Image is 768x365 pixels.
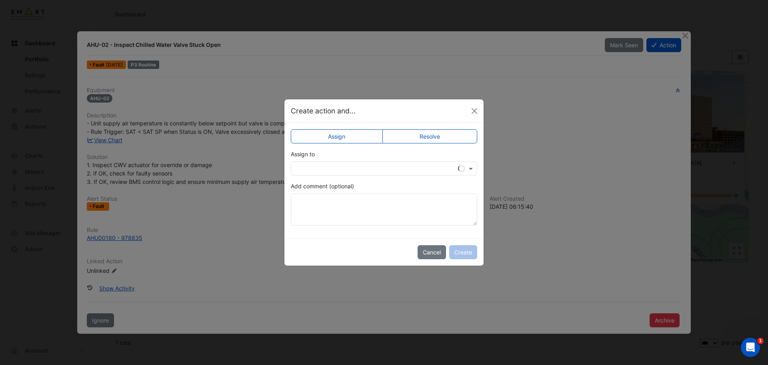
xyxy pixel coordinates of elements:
[291,129,383,143] label: Assign
[291,106,356,116] h5: Create action and...
[291,150,315,158] label: Assign to
[741,338,760,357] iframe: Intercom live chat
[418,245,446,259] button: Cancel
[382,129,478,143] label: Resolve
[468,105,480,117] button: Close
[757,338,764,344] span: 1
[291,182,354,190] label: Add comment (optional)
